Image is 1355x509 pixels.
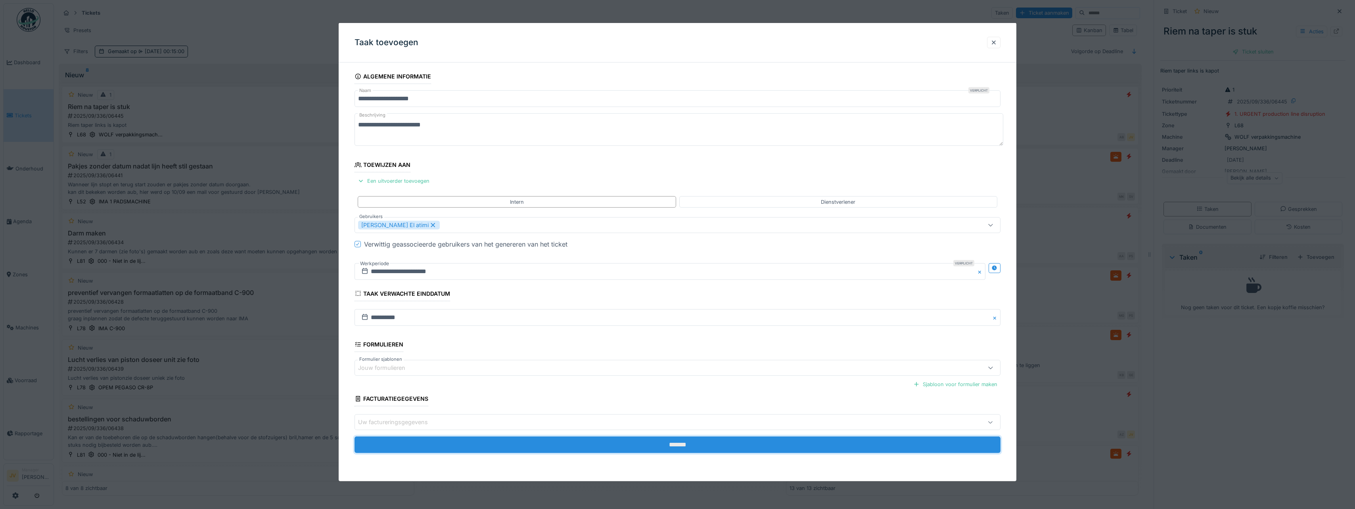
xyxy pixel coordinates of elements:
div: Verplicht [968,87,989,94]
div: Intern [510,198,524,205]
div: Taak verwachte einddatum [355,288,450,301]
div: Dienstverlener [821,198,855,205]
label: Naam [358,87,373,94]
div: Formulieren [355,339,403,352]
div: Algemene informatie [355,71,431,84]
div: Jouw formulieren [358,364,416,372]
button: Close [992,309,1000,326]
h3: Taak toevoegen [355,38,418,48]
label: Beschrijving [358,110,387,120]
div: Verwittig geassocieerde gebruikers van het genereren van het ticket [364,239,567,249]
label: Formulier sjablonen [358,356,404,363]
div: Facturatiegegevens [355,393,428,406]
div: Toewijzen aan [355,159,410,172]
label: Werkperiode [359,259,390,268]
button: Close [977,263,985,280]
div: Sjabloon voor formulier maken [910,379,1000,390]
div: [PERSON_NAME] El atimi [358,221,440,230]
div: Een uitvoerder toevoegen [355,176,433,186]
div: Verplicht [953,260,974,266]
label: Gebruikers [358,213,384,220]
div: Uw factureringsgegevens [358,418,439,427]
